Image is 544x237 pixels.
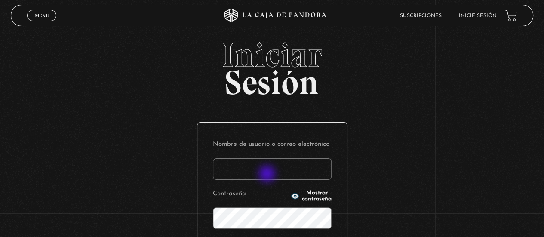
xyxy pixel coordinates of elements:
span: Menu [35,13,49,18]
label: Nombre de usuario o correo electrónico [213,138,332,151]
label: Contraseña [213,188,289,201]
a: Suscripciones [400,13,442,18]
span: Mostrar contraseña [302,190,332,202]
span: Cerrar [32,20,52,26]
a: View your shopping cart [505,10,517,22]
button: Mostrar contraseña [291,190,332,202]
span: Iniciar [11,38,533,72]
h2: Sesión [11,38,533,93]
a: Inicie sesión [459,13,497,18]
